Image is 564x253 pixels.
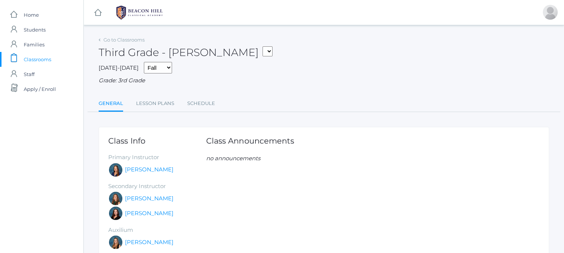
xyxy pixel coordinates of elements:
[108,191,123,206] div: Andrea Deutsch
[99,76,549,85] div: Grade: 3rd Grade
[108,162,123,177] div: Lori Webster
[24,37,44,52] span: Families
[108,206,123,221] div: Katie Watters
[543,5,558,20] div: Kate Gregg
[125,194,174,203] a: [PERSON_NAME]
[112,3,167,22] img: BHCALogos-05-308ed15e86a5a0abce9b8dd61676a3503ac9727e845dece92d48e8588c001991.png
[108,235,123,250] div: Juliana Fowler
[24,67,34,82] span: Staff
[24,52,51,67] span: Classrooms
[24,82,56,96] span: Apply / Enroll
[24,7,39,22] span: Home
[99,96,123,112] a: General
[125,165,174,174] a: [PERSON_NAME]
[187,96,215,111] a: Schedule
[206,155,260,162] em: no announcements
[99,47,273,58] h2: Third Grade - [PERSON_NAME]
[103,37,145,43] a: Go to Classrooms
[99,64,139,71] span: [DATE]-[DATE]
[108,137,206,145] h1: Class Info
[136,96,174,111] a: Lesson Plans
[108,227,206,233] h5: Auxilium
[125,209,174,218] a: [PERSON_NAME]
[108,154,206,161] h5: Primary Instructor
[206,137,294,145] h1: Class Announcements
[24,22,46,37] span: Students
[108,183,206,190] h5: Secondary Instructor
[125,238,174,247] a: [PERSON_NAME]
